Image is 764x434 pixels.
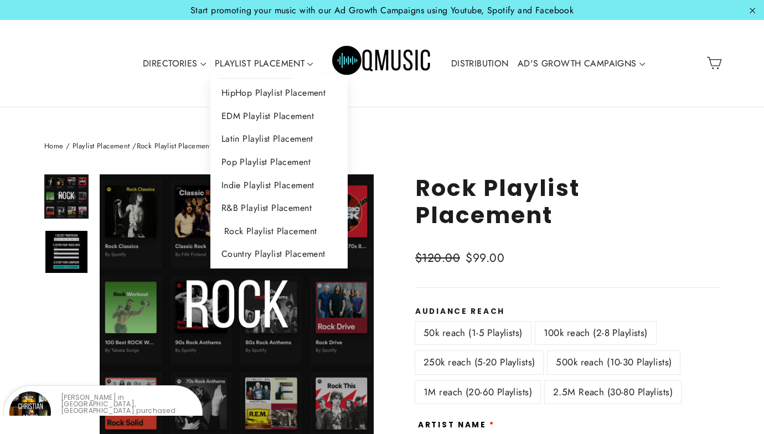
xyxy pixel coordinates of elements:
[73,141,130,151] a: Playlist Placement
[210,151,348,174] a: Pop Playlist Placement
[132,141,136,151] span: /
[415,250,460,266] span: $120.00
[104,31,660,96] div: Primary
[418,421,495,430] label: Artist Name
[332,38,432,88] img: Q Music Promotions
[415,174,720,229] h1: Rock Playlist Placement
[44,141,720,152] nav: breadcrumbs
[45,175,87,218] img: Rock Playlist Placement
[535,322,656,344] label: 100k reach (2-8 Playlists)
[545,381,681,404] label: 2.5M Reach (30-80 Playlists)
[447,51,513,76] a: DISTRIBUTION
[548,351,680,374] label: 500k reach (10-30 Playlists)
[66,141,70,151] span: /
[45,231,87,273] img: Rock Playlist Placement
[415,322,531,344] label: 50k reach (1-5 Playlists)
[210,81,348,105] a: HipHop Playlist Placement
[415,381,540,404] label: 1M reach (20-60 Playlists)
[210,105,348,128] a: EDM Playlist Placement
[513,51,649,76] a: AD'S GROWTH CAMPAIGNS
[61,394,193,414] p: [PERSON_NAME] in [GEOGRAPHIC_DATA], [GEOGRAPHIC_DATA] purchased
[210,220,348,243] a: Rock Playlist Placement
[210,127,348,151] a: Latin Playlist Placement
[138,51,210,76] a: DIRECTORIES
[210,174,348,197] a: Indie Playlist Placement
[210,242,348,266] a: Country Playlist Placement
[415,307,720,316] label: Audiance Reach
[44,141,64,151] a: Home
[466,250,504,266] span: $99.00
[210,51,318,76] a: PLAYLIST PLACEMENT
[210,197,348,220] a: R&B Playlist Placement
[415,351,543,374] label: 250k reach (5-20 Playlists)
